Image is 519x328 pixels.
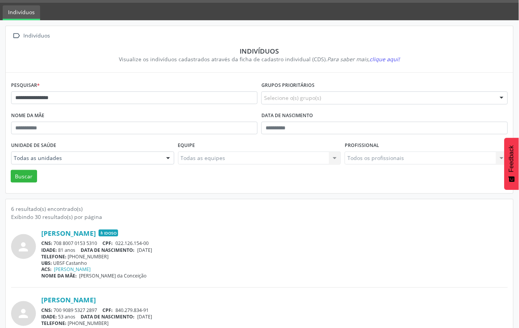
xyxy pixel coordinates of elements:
[14,154,159,162] span: Todas as unidades
[508,145,515,172] span: Feedback
[81,314,135,320] span: DATA DE NASCIMENTO:
[41,247,57,253] span: IDADE:
[11,30,52,41] a:  Indivíduos
[41,260,52,266] span: UBS:
[11,110,44,122] label: Nome da mãe
[41,253,66,260] span: TELEFONE:
[41,314,57,320] span: IDADE:
[103,307,113,314] span: CPF:
[504,138,519,190] button: Feedback - Mostrar pesquisa
[103,240,113,246] span: CPF:
[41,320,508,327] div: [PHONE_NUMBER]
[41,240,508,246] div: 708 8007 0153 5310
[11,140,56,152] label: Unidade de saúde
[264,94,321,102] span: Selecione o(s) grupo(s)
[178,140,195,152] label: Equipe
[41,260,508,266] div: UBSF Castanho
[41,229,96,237] a: [PERSON_NAME]
[41,320,66,327] span: TELEFONE:
[3,5,40,20] a: Indivíduos
[41,273,77,279] span: NOME DA MÃE:
[137,247,152,253] span: [DATE]
[41,253,508,260] div: [PHONE_NUMBER]
[79,273,147,279] span: [PERSON_NAME] da Conceição
[41,266,52,273] span: ACS:
[261,110,313,122] label: Data de nascimento
[345,140,379,152] label: Profissional
[115,307,149,314] span: 840.279.834-91
[370,55,400,63] span: clique aqui!
[11,205,508,213] div: 6 resultado(s) encontrado(s)
[16,47,503,55] div: Indivíduos
[41,296,96,304] a: [PERSON_NAME]
[137,314,152,320] span: [DATE]
[41,240,52,246] span: CNS:
[11,213,508,221] div: Exibindo 30 resultado(s) por página
[11,30,22,41] i: 
[11,170,37,183] button: Buscar
[81,247,135,253] span: DATA DE NASCIMENTO:
[16,55,503,63] div: Visualize os indivíduos cadastrados através da ficha de cadastro individual (CDS).
[54,266,91,273] a: [PERSON_NAME]
[328,55,400,63] i: Para saber mais,
[11,80,40,91] label: Pesquisar
[41,307,52,314] span: CNS:
[99,230,118,237] span: Idoso
[41,247,508,253] div: 81 anos
[17,240,31,254] i: person
[22,30,52,41] div: Indivíduos
[41,307,508,314] div: 700 9089 5327 2897
[261,80,315,91] label: Grupos prioritários
[115,240,149,246] span: 022.126.154-00
[41,314,508,320] div: 53 anos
